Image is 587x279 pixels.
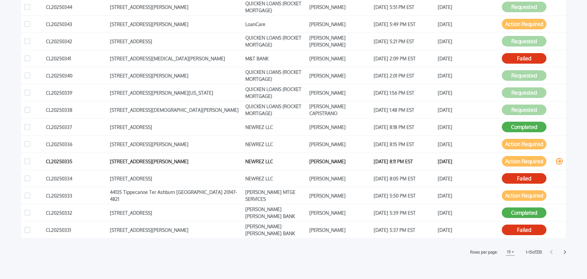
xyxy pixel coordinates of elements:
[245,19,306,29] div: LoanCare
[245,191,306,201] div: [PERSON_NAME] MTGE SERVICES
[46,191,107,201] div: CL20250333
[502,225,546,235] button: Failed
[309,105,370,115] div: [PERSON_NAME] CAPISTRANO
[110,2,242,12] div: [STREET_ADDRESS][PERSON_NAME]
[245,139,306,149] div: NEWREZ LLC
[502,156,546,167] button: Action Required
[374,53,434,63] div: [DATE] 2:09 PM EST
[438,2,499,12] div: [DATE]
[309,139,370,149] div: [PERSON_NAME]
[309,225,370,235] div: [PERSON_NAME]
[46,208,107,218] div: CL20250332
[438,105,499,115] div: [DATE]
[110,53,242,63] div: [STREET_ADDRESS][MEDICAL_DATA][PERSON_NAME]
[46,88,107,98] div: CL20250339
[110,139,242,149] div: [STREET_ADDRESS][PERSON_NAME]
[46,139,107,149] div: CL20250336
[502,19,546,29] button: Action Required
[46,36,107,46] div: CL20250342
[374,105,434,115] div: [DATE] 1:48 PM EST
[245,173,306,183] div: NEWREZ LLC
[309,71,370,80] div: [PERSON_NAME]
[502,139,546,149] button: Action Required
[309,173,370,183] div: [PERSON_NAME]
[502,105,546,115] button: Requested
[438,53,499,63] div: [DATE]
[110,36,242,46] div: [STREET_ADDRESS]
[46,19,107,29] div: CL20250343
[374,88,434,98] div: [DATE] 1:56 PM EST
[502,87,546,98] button: Requested
[526,249,542,256] label: 1 - 15 of 335
[309,122,370,132] div: [PERSON_NAME]
[245,71,306,80] div: QUICKEN LOANS (ROCKET MORTGAGE)
[309,156,370,166] div: [PERSON_NAME]
[245,36,306,46] div: QUICKEN LOANS (ROCKET MORTGAGE)
[245,88,306,98] div: QUICKEN LOANS (ROCKET MORTGAGE)
[110,225,242,235] div: [STREET_ADDRESS][PERSON_NAME]
[438,139,499,149] div: [DATE]
[374,71,434,80] div: [DATE] 2:01 PM EST
[502,36,546,46] button: Requested
[110,191,242,201] div: 44135 Tippecanoe Ter Ashburn [GEOGRAPHIC_DATA] 20147-4821
[245,225,306,235] div: [PERSON_NAME] [PERSON_NAME] BANK
[438,36,499,46] div: [DATE]
[46,71,107,80] div: CL20250340
[110,156,242,166] div: [STREET_ADDRESS][PERSON_NAME]
[470,249,498,256] label: Rows per page:
[110,173,242,183] div: [STREET_ADDRESS]
[502,70,546,81] button: Requested
[438,19,499,29] div: [DATE]
[46,156,107,166] div: CL20250335
[374,122,434,132] div: [DATE] 8:18 PM EST
[309,53,370,63] div: [PERSON_NAME]
[374,2,434,12] div: [DATE] 5:51 PM EST
[110,88,242,98] div: [STREET_ADDRESS][PERSON_NAME][US_STATE]
[309,88,370,98] div: [PERSON_NAME]
[46,122,107,132] div: CL20250337
[502,2,546,12] button: Requested
[309,19,370,29] div: [PERSON_NAME]
[438,191,499,201] div: [DATE]
[502,207,546,218] button: Completed
[245,2,306,12] div: QUICKEN LOANS (ROCKET MORTGAGE)
[502,53,546,64] button: Failed
[309,36,370,46] div: [PERSON_NAME] [PERSON_NAME]
[46,173,107,183] div: CL20250334
[374,208,434,218] div: [DATE] 5:39 PM EST
[46,2,107,12] div: CL20250344
[506,249,515,256] button: 15
[374,19,434,29] div: [DATE] 5:49 PM EST
[110,105,242,115] div: [STREET_ADDRESS][DEMOGRAPHIC_DATA][PERSON_NAME]
[110,122,242,132] div: [STREET_ADDRESS]
[438,88,499,98] div: [DATE]
[374,173,434,183] div: [DATE] 8:05 PM EST
[245,53,306,63] div: M&T BANK
[502,122,546,132] button: Completed
[309,208,370,218] div: [PERSON_NAME]
[374,191,434,201] div: [DATE] 5:50 PM EST
[438,173,499,183] div: [DATE]
[245,105,306,115] div: QUICKEN LOANS (ROCKET MORTGAGE)
[438,71,499,80] div: [DATE]
[110,19,242,29] div: [STREET_ADDRESS][PERSON_NAME]
[374,156,434,166] div: [DATE] 8:11 PM EST
[438,208,499,218] div: [DATE]
[309,2,370,12] div: [PERSON_NAME]
[374,36,434,46] div: [DATE] 5:21 PM EST
[374,139,434,149] div: [DATE] 8:15 PM EST
[110,71,242,80] div: [STREET_ADDRESS][PERSON_NAME]
[245,208,306,218] div: [PERSON_NAME] [PERSON_NAME] BANK
[438,156,499,166] div: [DATE]
[245,156,306,166] div: NEWREZ LLC
[46,53,107,63] div: CL20250341
[506,248,512,256] h1: 15
[438,122,499,132] div: [DATE]
[438,225,499,235] div: [DATE]
[374,225,434,235] div: [DATE] 5:37 PM EST
[309,191,370,201] div: [PERSON_NAME]
[110,208,242,218] div: [STREET_ADDRESS]
[502,173,546,184] button: Failed
[46,105,107,115] div: CL20250338
[502,190,546,201] button: Action Required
